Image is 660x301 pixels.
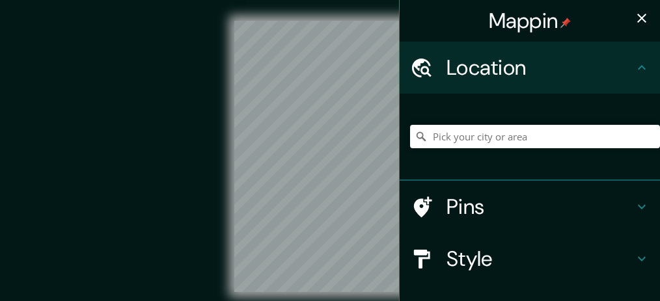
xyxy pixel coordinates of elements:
[489,8,571,34] h4: Mappin
[234,21,426,292] canvas: Map
[447,194,634,220] h4: Pins
[410,125,660,148] input: Pick your city or area
[447,246,634,272] h4: Style
[447,55,634,81] h4: Location
[400,42,660,94] div: Location
[400,181,660,233] div: Pins
[400,233,660,285] div: Style
[560,18,571,28] img: pin-icon.png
